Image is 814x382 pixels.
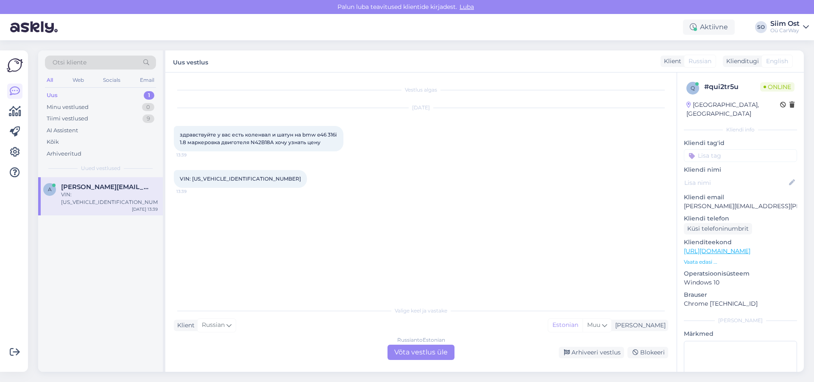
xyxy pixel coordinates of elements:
[684,269,797,278] p: Operatsioonisüsteem
[684,214,797,223] p: Kliendi telefon
[684,202,797,211] p: [PERSON_NAME][EMAIL_ADDRESS][PERSON_NAME][DOMAIN_NAME]
[760,82,794,92] span: Online
[770,20,809,34] a: Siim OstOü CarWay
[47,103,89,112] div: Minu vestlused
[770,27,800,34] div: Oü CarWay
[559,347,624,358] div: Arhiveeri vestlus
[202,321,225,330] span: Russian
[387,345,454,360] div: Võta vestlus üle
[132,206,158,212] div: [DATE] 13:39
[612,321,666,330] div: [PERSON_NAME]
[142,103,154,112] div: 0
[138,75,156,86] div: Email
[689,57,711,66] span: Russian
[457,3,477,11] span: Luba
[174,86,668,94] div: Vestlus algas
[684,278,797,287] p: Windows 10
[684,329,797,338] p: Märkmed
[61,191,158,206] div: VIN: [US_VEHICLE_IDENTIFICATION_NUMBER]
[684,317,797,324] div: [PERSON_NAME]
[755,21,767,33] div: SO
[47,126,78,135] div: AI Assistent
[47,138,59,146] div: Kõik
[691,85,695,91] span: q
[684,165,797,174] p: Kliendi nimi
[684,258,797,266] p: Vaata edasi ...
[71,75,86,86] div: Web
[686,100,780,118] div: [GEOGRAPHIC_DATA], [GEOGRAPHIC_DATA]
[101,75,122,86] div: Socials
[627,347,668,358] div: Blokeeri
[180,176,301,182] span: VIN: [US_VEHICLE_IDENTIFICATION_NUMBER]
[142,114,154,123] div: 9
[548,319,583,332] div: Estonian
[684,139,797,148] p: Kliendi tag'id
[180,131,339,145] span: здравствуйте у вас есть коленвал и шатун на bmw e46 316i 1.8 маркеровка двиготеля N42B18A хочу уз...
[684,178,787,187] input: Lisa nimi
[144,91,154,100] div: 1
[397,336,445,344] div: Russian to Estonian
[684,126,797,134] div: Kliendi info
[684,193,797,202] p: Kliendi email
[174,307,668,315] div: Valige keel ja vastake
[684,290,797,299] p: Brauser
[770,20,800,27] div: Siim Ost
[176,152,208,158] span: 13:39
[53,58,86,67] span: Otsi kliente
[81,165,120,172] span: Uued vestlused
[684,223,752,234] div: Küsi telefoninumbrit
[661,57,681,66] div: Klient
[45,75,55,86] div: All
[684,149,797,162] input: Lisa tag
[683,20,735,35] div: Aktiivne
[47,150,81,158] div: Arhiveeritud
[176,188,208,195] span: 13:39
[48,186,52,192] span: a
[61,183,149,191] span: artur.greka@gmail.com
[174,321,195,330] div: Klient
[684,299,797,308] p: Chrome [TECHNICAL_ID]
[7,57,23,73] img: Askly Logo
[174,104,668,112] div: [DATE]
[47,91,58,100] div: Uus
[173,56,208,67] label: Uus vestlus
[704,82,760,92] div: # qui2tr5u
[587,321,600,329] span: Muu
[47,114,88,123] div: Tiimi vestlused
[723,57,759,66] div: Klienditugi
[684,247,750,255] a: [URL][DOMAIN_NAME]
[684,238,797,247] p: Klienditeekond
[766,57,788,66] span: English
